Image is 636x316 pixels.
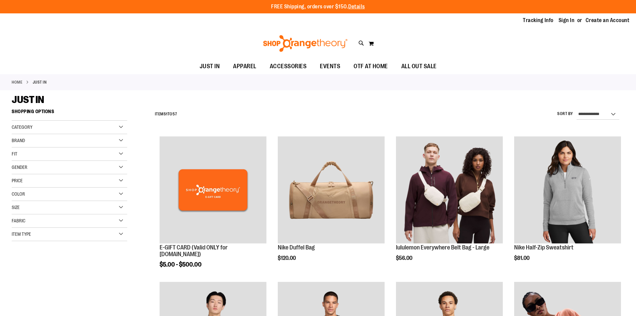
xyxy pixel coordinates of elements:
[511,133,624,278] div: product
[262,35,349,52] img: Shop Orangetheory
[12,138,25,143] span: Brand
[166,112,168,116] span: 1
[278,136,385,243] img: Nike Duffel Bag
[33,79,47,85] strong: JUST IN
[393,133,506,278] div: product
[233,59,256,74] span: APPAREL
[557,111,573,117] label: Sort By
[155,109,177,119] h2: Items to
[12,218,25,223] span: Fabric
[12,165,27,170] span: Gender
[514,136,621,244] a: Nike Half-Zip Sweatshirt
[12,106,127,121] strong: Shopping Options
[270,59,307,74] span: ACCESSORIES
[12,205,20,210] span: Size
[278,255,297,261] span: $120.00
[514,255,531,261] span: $81.00
[586,17,630,24] a: Create an Account
[12,151,17,156] span: Fit
[12,178,23,183] span: Price
[160,136,266,243] img: E-GIFT CARD (Valid ONLY for ShopOrangetheory.com)
[401,59,437,74] span: ALL OUT SALE
[160,136,266,244] a: E-GIFT CARD (Valid ONLY for ShopOrangetheory.com)
[396,136,503,244] a: lululemon Everywhere Belt Bag - Large
[559,17,575,24] a: Sign In
[514,244,574,251] a: Nike Half-Zip Sweatshirt
[160,261,202,268] span: $5.00 - $500.00
[271,3,365,11] p: FREE Shipping, orders over $150.
[354,59,388,74] span: OTF AT HOME
[274,133,388,278] div: product
[278,136,385,244] a: Nike Duffel Bag
[12,191,25,197] span: Color
[12,94,44,105] span: JUST IN
[523,17,554,24] a: Tracking Info
[12,79,22,85] a: Home
[514,136,621,243] img: Nike Half-Zip Sweatshirt
[396,255,413,261] span: $56.00
[12,231,31,237] span: Item Type
[396,244,489,251] a: lululemon Everywhere Belt Bag - Large
[396,136,503,243] img: lululemon Everywhere Belt Bag - Large
[173,112,177,116] span: 57
[320,59,340,74] span: EVENTS
[160,244,228,257] a: E-GIFT CARD (Valid ONLY for [DOMAIN_NAME])
[200,59,220,74] span: JUST IN
[12,124,32,130] span: Category
[278,244,315,251] a: Nike Duffel Bag
[348,4,365,10] a: Details
[156,133,270,285] div: product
